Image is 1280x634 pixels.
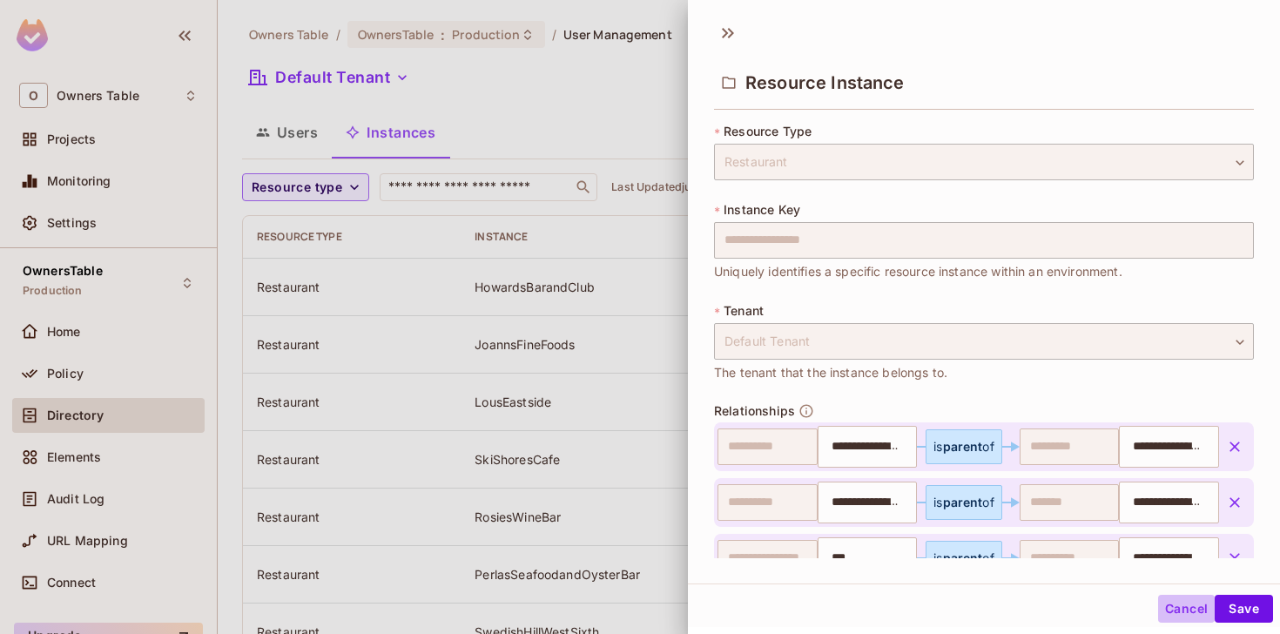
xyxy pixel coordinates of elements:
span: Tenant [724,304,764,318]
span: parent [943,439,983,454]
span: Instance Key [724,203,800,217]
div: Restaurant [714,144,1254,180]
div: is of [933,496,994,509]
span: Uniquely identifies a specific resource instance within an environment. [714,262,1122,281]
div: is of [933,551,994,565]
span: Resource Instance [745,72,905,93]
button: Cancel [1158,595,1215,623]
span: Relationships [714,404,795,418]
button: Save [1215,595,1273,623]
span: The tenant that the instance belongs to. [714,363,947,382]
div: is of [933,440,994,454]
span: parent [943,550,983,565]
span: Resource Type [724,125,812,138]
span: parent [943,495,983,509]
div: Default Tenant [714,323,1254,360]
